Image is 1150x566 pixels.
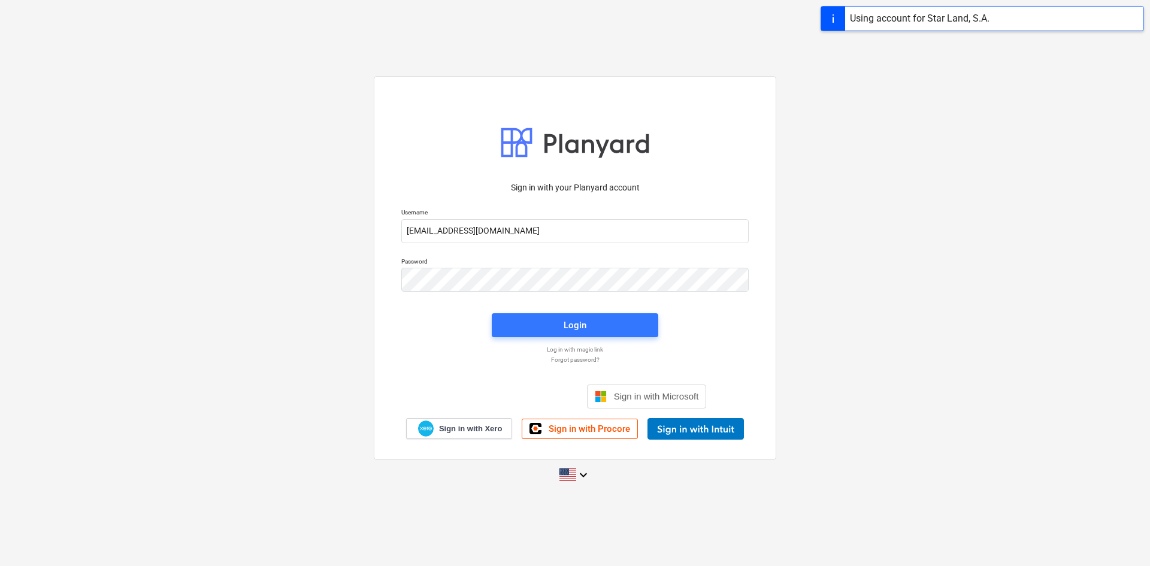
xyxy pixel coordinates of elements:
[395,346,755,353] a: Log in with magic link
[614,391,699,401] span: Sign in with Microsoft
[439,423,502,434] span: Sign in with Xero
[564,317,586,333] div: Login
[401,258,749,268] p: Password
[850,11,989,26] div: Using account for Star Land, S.A.
[595,391,607,402] img: Microsoft logo
[418,420,434,437] img: Xero logo
[492,313,658,337] button: Login
[438,383,583,410] iframe: Botón Iniciar sesión con Google
[576,468,591,482] i: keyboard_arrow_down
[549,423,630,434] span: Sign in with Procore
[395,356,755,364] a: Forgot password?
[401,208,749,219] p: Username
[401,181,749,194] p: Sign in with your Planyard account
[406,418,513,439] a: Sign in with Xero
[522,419,638,439] a: Sign in with Procore
[401,219,749,243] input: Username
